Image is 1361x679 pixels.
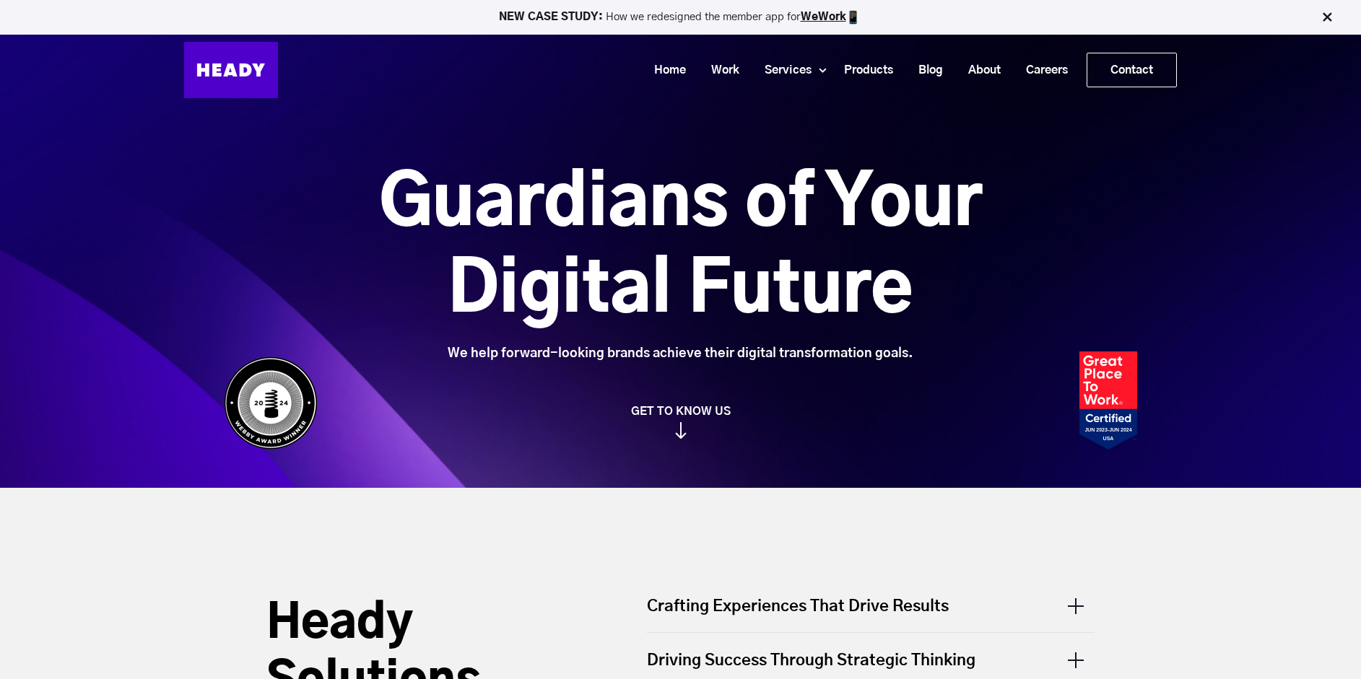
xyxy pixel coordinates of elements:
[292,53,1177,87] div: Navigation Menu
[217,404,1144,439] a: GET TO KNOW US
[1008,57,1075,84] a: Careers
[950,57,1008,84] a: About
[826,57,900,84] a: Products
[647,595,1095,632] div: Crafting Experiences That Drive Results
[6,10,1355,25] p: How we redesigned the member app for
[900,57,950,84] a: Blog
[636,57,693,84] a: Home
[1320,10,1334,25] img: Close Bar
[693,57,747,84] a: Work
[1087,53,1176,87] a: Contact
[747,57,819,84] a: Services
[184,42,278,98] img: Heady_Logo_Web-01 (1)
[801,12,846,22] a: WeWork
[298,161,1063,334] h1: Guardians of Your Digital Future
[675,422,687,439] img: arrow_down
[846,10,861,25] img: app emoji
[224,356,318,450] img: Heady_WebbyAward_Winner-4
[1079,351,1137,450] img: Heady_2023_Certification_Badge
[499,12,606,22] strong: NEW CASE STUDY:
[298,346,1063,362] div: We help forward-looking brands achieve their digital transformation goals.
